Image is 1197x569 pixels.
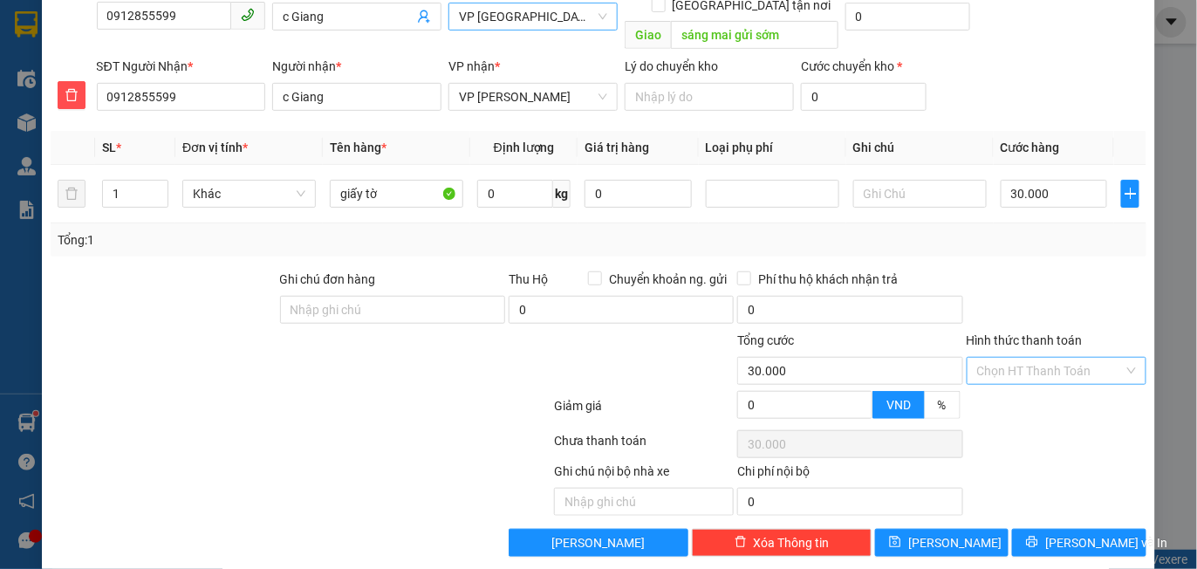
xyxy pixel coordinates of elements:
label: Hình thức thanh toán [967,333,1083,347]
button: delete [58,81,85,109]
span: delete [735,536,747,550]
input: 0 [585,180,691,208]
div: Ghi chú nội bộ nhà xe [554,462,734,488]
label: Ghi chú đơn hàng [280,272,376,286]
span: VP nhận [448,59,495,73]
span: user-add [417,10,431,24]
button: deleteXóa Thông tin [692,529,872,557]
input: Tên người nhận [272,83,441,111]
span: Giá trị hàng [585,141,649,154]
span: printer [1026,536,1038,550]
span: save [889,536,901,550]
div: Cước chuyển kho [801,57,926,76]
span: [PERSON_NAME] [552,533,646,552]
span: Định lượng [494,141,555,154]
span: Xóa Thông tin [754,533,830,552]
input: Ghi Chú [853,180,987,208]
input: Dọc đường [671,21,838,49]
input: SĐT người nhận [97,83,266,111]
span: Cước hàng [1001,141,1060,154]
button: save[PERSON_NAME] [875,529,1009,557]
div: Giảm giá [552,396,735,427]
button: plus [1121,180,1139,208]
th: Loại phụ phí [699,131,846,165]
div: Tổng: 1 [58,230,463,250]
span: [PERSON_NAME] và In [1045,533,1167,552]
span: % [938,398,947,412]
input: Lý do chuyển kho [625,83,794,111]
span: Khác [193,181,305,207]
span: VP Trần Khát Chân [459,84,607,110]
input: VD: Bàn, Ghế [330,180,463,208]
button: delete [58,180,85,208]
span: Đơn vị tính [182,141,248,154]
div: Người nhận [272,57,441,76]
input: Nhập ghi chú [554,488,734,516]
input: Ghi chú đơn hàng [280,296,505,324]
button: [PERSON_NAME] [509,529,688,557]
div: SĐT Người Nhận [97,57,266,76]
span: Tên hàng [330,141,386,154]
th: Ghi chú [846,131,994,165]
span: delete [58,88,85,102]
span: kg [553,180,571,208]
span: Chuyển khoản ng. gửi [602,270,734,289]
input: Cước giao hàng [845,3,970,31]
span: Tổng cước [737,333,794,347]
span: Thu Hộ [509,272,548,286]
label: Lý do chuyển kho [625,59,718,73]
span: VP Thái Bình [459,3,607,30]
span: Giao [625,21,671,49]
div: Chưa thanh toán [552,431,735,462]
span: Phí thu hộ khách nhận trả [751,270,905,289]
button: printer[PERSON_NAME] và In [1012,529,1146,557]
span: SL [102,141,116,154]
span: phone [241,8,255,22]
div: Chi phí nội bộ [737,462,962,488]
span: VND [886,398,911,412]
span: [PERSON_NAME] [908,533,1002,552]
span: plus [1122,187,1139,201]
